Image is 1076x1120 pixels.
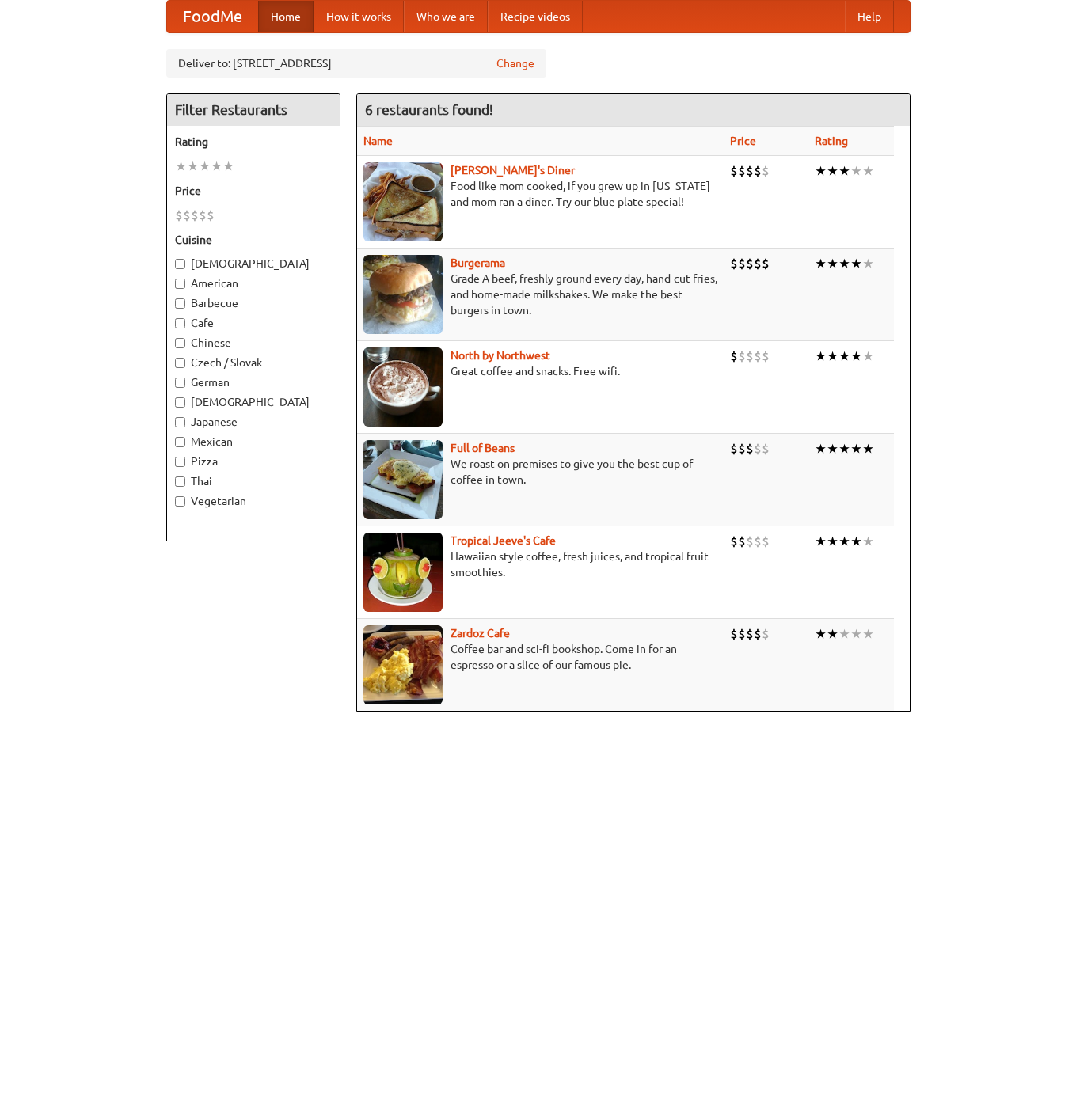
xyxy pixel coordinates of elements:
[815,625,827,643] li: ★
[746,162,754,180] li: $
[754,440,762,457] li: $
[365,102,493,117] ng-pluralize: 6 restaurants found!
[845,1,894,32] a: Help
[166,49,546,78] div: Deliver to: [STREET_ADDRESS]
[746,255,754,272] li: $
[838,625,850,643] li: ★
[451,442,515,454] a: Full of Beans
[850,162,862,180] li: ★
[738,533,746,550] li: $
[862,440,874,457] li: ★
[762,533,770,550] li: $
[827,625,838,643] li: ★
[838,440,850,457] li: ★
[211,158,222,175] li: ★
[762,255,770,272] li: $
[862,255,874,272] li: ★
[199,158,211,175] li: ★
[363,456,717,488] p: We roast on premises to give you the best cup of coffee in town.
[738,625,746,643] li: $
[762,440,770,457] li: $
[862,162,874,180] li: ★
[175,454,332,469] label: Pizza
[730,255,738,272] li: $
[827,255,838,272] li: ★
[175,378,185,388] input: German
[363,255,443,334] img: burgerama.jpg
[363,641,717,673] p: Coffee bar and sci-fi bookshop. Come in for an espresso or a slice of our famous pie.
[175,318,185,328] input: Cafe
[175,397,185,408] input: [DEMOGRAPHIC_DATA]
[762,625,770,643] li: $
[754,533,762,550] li: $
[738,440,746,457] li: $
[175,134,332,150] h5: Rating
[175,338,185,348] input: Chinese
[175,473,332,489] label: Thai
[815,135,848,147] a: Rating
[862,347,874,365] li: ★
[838,162,850,180] li: ★
[730,440,738,457] li: $
[183,207,191,224] li: $
[175,315,332,331] label: Cafe
[175,158,187,175] li: ★
[746,440,754,457] li: $
[730,625,738,643] li: $
[175,335,332,351] label: Chinese
[404,1,488,32] a: Who we are
[363,533,443,612] img: jeeves.jpg
[175,256,332,271] label: [DEMOGRAPHIC_DATA]
[754,347,762,365] li: $
[314,1,404,32] a: How it works
[175,496,185,507] input: Vegetarian
[175,207,183,224] li: $
[207,207,215,224] li: $
[746,347,754,365] li: $
[850,440,862,457] li: ★
[175,232,332,248] h5: Cuisine
[451,256,505,269] b: Burgerama
[754,255,762,272] li: $
[451,627,510,640] a: Zardoz Cafe
[175,279,185,289] input: American
[815,255,827,272] li: ★
[746,625,754,643] li: $
[175,275,332,291] label: American
[815,440,827,457] li: ★
[175,295,332,311] label: Barbecue
[827,162,838,180] li: ★
[738,162,746,180] li: $
[762,162,770,180] li: $
[838,533,850,550] li: ★
[363,271,717,318] p: Grade A beef, freshly ground every day, hand-cut fries, and home-made milkshakes. We make the bes...
[451,349,550,362] a: North by Northwest
[175,358,185,368] input: Czech / Slovak
[191,207,199,224] li: $
[175,374,332,390] label: German
[175,298,185,309] input: Barbecue
[862,625,874,643] li: ★
[746,533,754,550] li: $
[175,259,185,269] input: [DEMOGRAPHIC_DATA]
[850,255,862,272] li: ★
[838,347,850,365] li: ★
[838,255,850,272] li: ★
[258,1,314,32] a: Home
[488,1,583,32] a: Recipe videos
[730,135,756,147] a: Price
[754,162,762,180] li: $
[762,347,770,365] li: $
[175,457,185,467] input: Pizza
[363,440,443,519] img: beans.jpg
[815,533,827,550] li: ★
[815,162,827,180] li: ★
[451,534,556,547] a: Tropical Jeeve's Cafe
[187,158,199,175] li: ★
[167,94,340,126] h4: Filter Restaurants
[175,414,332,430] label: Japanese
[175,437,185,447] input: Mexican
[827,347,838,365] li: ★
